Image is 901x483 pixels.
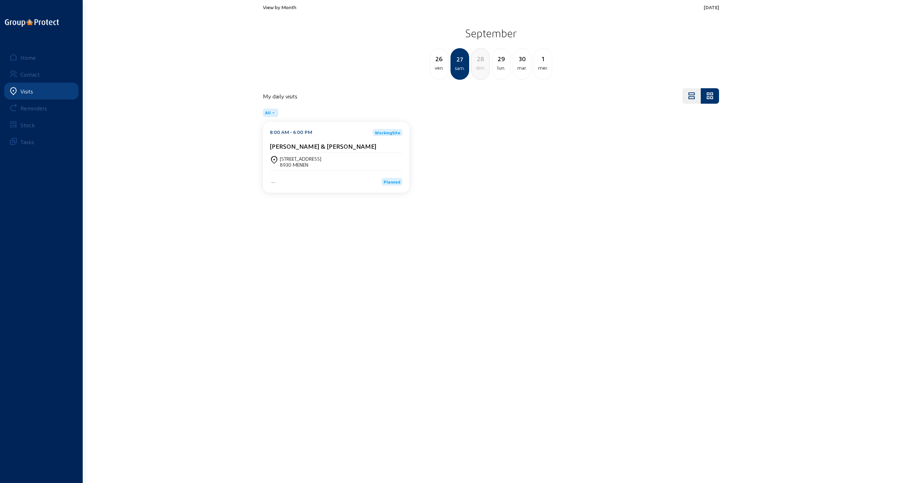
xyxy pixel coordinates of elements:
a: Reminders [4,99,78,116]
span: Planned [384,179,400,184]
div: Contact [20,71,40,78]
div: 1 [534,54,552,64]
h2: September [263,24,719,42]
div: 8930 MENEN [280,162,321,168]
a: Stock [4,116,78,133]
div: 29 [492,54,510,64]
div: dim. [472,64,490,72]
div: 8:00 AM - 6:00 PM [270,129,312,136]
div: 27 [451,54,468,64]
a: Contact [4,66,78,83]
div: mer. [534,64,552,72]
a: Visits [4,83,78,99]
img: Energy Protect HVAC [270,182,277,183]
div: 30 [513,54,531,64]
div: 28 [472,54,490,64]
a: Home [4,49,78,66]
div: lun. [492,64,510,72]
a: Tasks [4,133,78,150]
div: Stock [20,122,35,128]
div: Reminders [20,105,47,111]
span: View by Month [263,4,296,10]
img: logo-oneline.png [5,19,59,27]
div: Tasks [20,139,34,145]
div: 26 [430,54,448,64]
span: WorkingSite [375,130,400,135]
div: Visits [20,88,33,95]
h4: My daily visits [263,93,297,99]
div: ven. [430,64,448,72]
span: All [265,110,271,116]
cam-card-title: [PERSON_NAME] & [PERSON_NAME] [270,142,376,150]
div: mar. [513,64,531,72]
div: sam. [451,64,468,72]
span: [DATE] [704,4,719,10]
div: Home [20,54,36,61]
div: [STREET_ADDRESS] [280,156,321,162]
